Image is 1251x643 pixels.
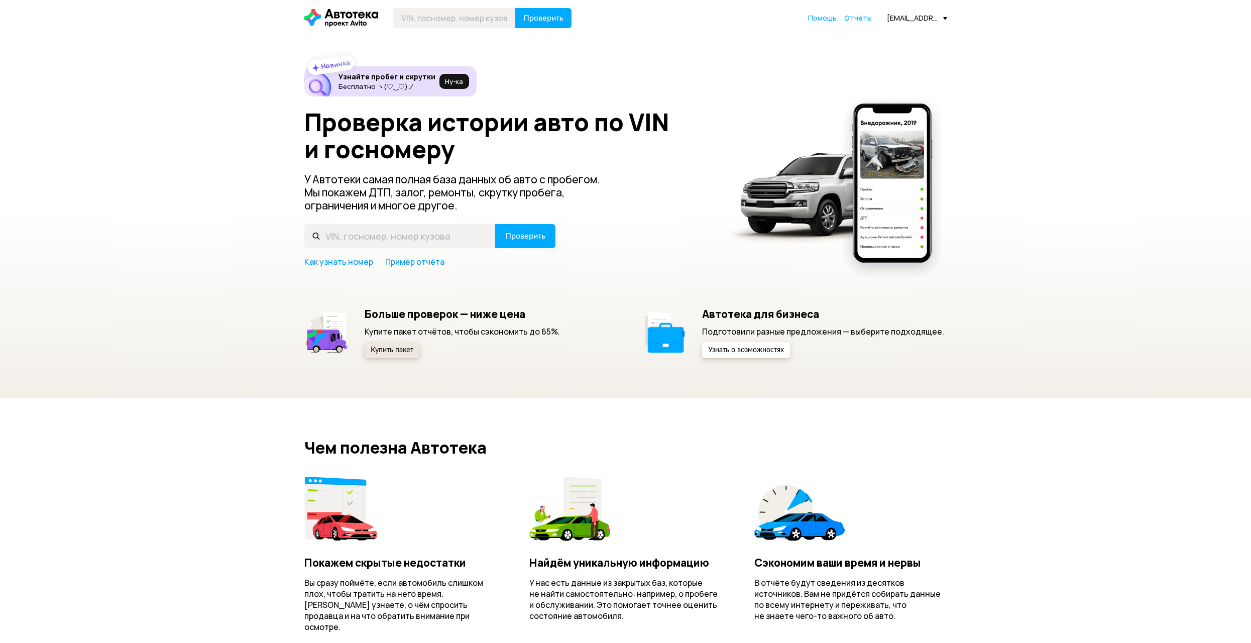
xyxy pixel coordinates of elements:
[371,347,413,354] span: Купить пакет
[365,326,560,337] p: Купите пакет отчётов, чтобы сэкономить до 65%.
[702,326,944,337] p: Подготовили разные предложения — выберите подходящее.
[320,58,351,71] strong: Новинка
[445,77,463,85] span: Ну‑ка
[393,8,516,28] input: VIN, госномер, номер кузова
[304,556,497,569] h4: Покажем скрытые недостатки
[887,13,947,23] div: [EMAIL_ADDRESS][DOMAIN_NAME]
[304,109,713,163] h1: Проверка истории авто по VIN и госномеру
[338,72,435,81] h6: Узнайте пробег и скрутки
[754,556,947,569] h4: Сэкономим ваши время и нервы
[495,224,555,248] button: Проверить
[365,342,419,358] button: Купить пакет
[529,556,722,569] h4: Найдём уникальную информацию
[304,224,496,248] input: VIN, госномер, номер кузова
[304,173,617,212] p: У Автотеки самая полная база данных об авто с пробегом. Мы покажем ДТП, залог, ремонты, скрутку п...
[304,577,497,632] p: Вы сразу поймёте, если автомобиль слишком плох, чтобы тратить на него время. [PERSON_NAME] узнает...
[529,577,722,621] p: У нас есть данные из закрытых баз, которые не найти самостоятельно: например, о пробеге и обслужи...
[523,14,563,22] span: Проверить
[702,342,790,358] button: Узнать о возможностях
[385,256,444,267] a: Пример отчёта
[365,307,560,320] h5: Больше проверок — ниже цена
[505,232,545,240] span: Проверить
[754,577,947,621] p: В отчёте будут сведения из десятков источников. Вам не придётся собирать данные по всему интернет...
[338,82,435,90] p: Бесплатно ヽ(♡‿♡)ノ
[808,13,837,23] a: Помощь
[304,439,947,457] h2: Чем полезна Автотека
[844,13,872,23] a: Отчёты
[708,347,784,354] span: Узнать о возможностях
[515,8,572,28] button: Проверить
[702,307,944,320] h5: Автотека для бизнеса
[304,256,373,267] a: Как узнать номер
